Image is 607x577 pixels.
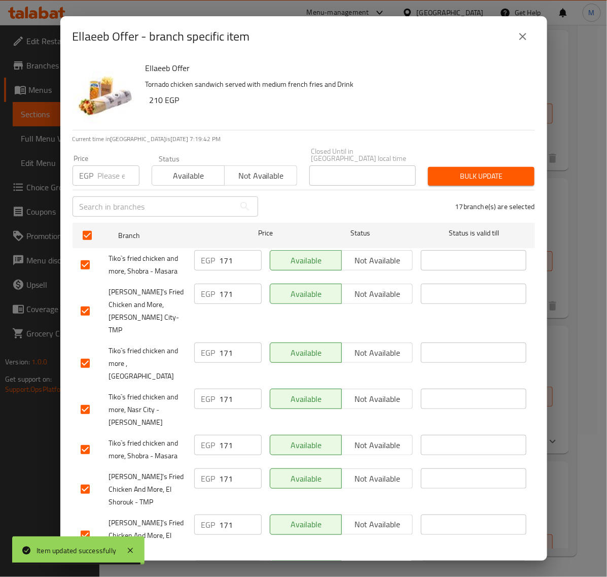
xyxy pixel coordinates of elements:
[346,346,409,360] span: Not available
[152,165,225,186] button: Available
[270,343,342,363] button: Available
[201,519,216,531] p: EGP
[511,24,535,49] button: close
[341,250,413,270] button: Not available
[224,165,297,186] button: Not available
[274,287,338,301] span: Available
[341,343,413,363] button: Not available
[109,252,186,278] span: Tiko`s fried chicken and more, Shobra - Masara
[220,468,262,489] input: Please enter price
[80,169,94,182] p: EGP
[220,515,262,535] input: Please enter price
[201,472,216,485] p: EGP
[270,389,342,409] button: Available
[274,517,338,532] span: Available
[274,392,338,406] span: Available
[98,165,139,186] input: Please enter price
[307,227,413,240] span: Status
[109,437,186,462] span: Tiko`s fried chicken and more, Shobra - Masara
[346,392,409,406] span: Not available
[270,250,342,270] button: Available
[73,61,137,126] img: Ellaeeb Offer
[201,393,216,405] p: EGP
[150,93,527,107] h6: 210 EGP
[220,284,262,304] input: Please enter price
[201,439,216,451] p: EGP
[109,470,186,508] span: [PERSON_NAME]'s Fried Chicken And More, El Shorouk - TMP
[455,201,535,212] p: 17 branche(s) are selected
[274,471,338,486] span: Available
[270,515,342,535] button: Available
[118,229,224,242] span: Branch
[146,78,527,91] p: Tornado chicken sandwich served with medium french fries and Drink
[37,545,116,556] div: Item updated successfully
[270,284,342,304] button: Available
[73,28,250,45] h2: Ellaeeb Offer - branch specific item
[274,253,338,268] span: Available
[428,167,534,186] button: Bulk update
[274,438,338,453] span: Available
[109,345,186,383] span: Tiko`s fried chicken and more ,[GEOGRAPHIC_DATA]
[109,391,186,429] span: Tiko`s fried chicken and more, Nasr City - [PERSON_NAME]
[146,61,527,75] h6: Ellaeeb Offer
[346,471,409,486] span: Not available
[346,287,409,301] span: Not available
[436,170,526,183] span: Bulk update
[341,284,413,304] button: Not available
[201,254,216,266] p: EGP
[346,253,409,268] span: Not available
[274,346,338,360] span: Available
[156,168,221,183] span: Available
[220,343,262,363] input: Please enter price
[229,168,293,183] span: Not available
[232,227,299,240] span: Price
[201,347,216,359] p: EGP
[341,435,413,455] button: Not available
[220,435,262,455] input: Please enter price
[346,517,409,532] span: Not available
[341,515,413,535] button: Not available
[346,438,409,453] span: Not available
[201,288,216,300] p: EGP
[73,134,535,144] p: Current time in [GEOGRAPHIC_DATA] is [DATE] 7:19:42 PM
[270,468,342,489] button: Available
[109,517,186,555] span: [PERSON_NAME]'s Fried Chicken And More, El Obour TMP
[220,250,262,270] input: Please enter price
[220,389,262,409] input: Please enter price
[421,227,526,240] span: Status is valid till
[270,435,342,455] button: Available
[73,196,235,217] input: Search in branches
[109,286,186,336] span: [PERSON_NAME]'s Fried Chicken and More, [PERSON_NAME] City-TMP
[341,468,413,489] button: Not available
[341,389,413,409] button: Not available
